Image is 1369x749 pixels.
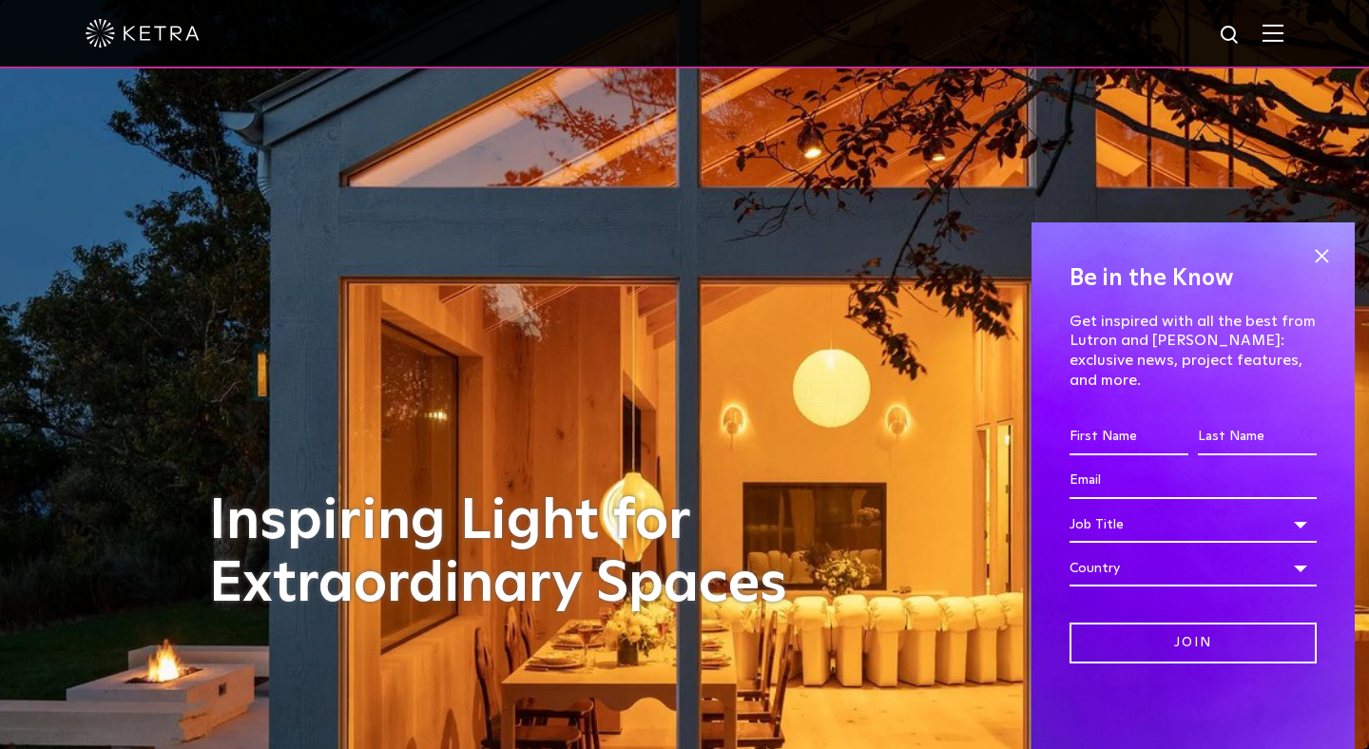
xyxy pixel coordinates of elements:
[209,490,827,616] h1: Inspiring Light for Extraordinary Spaces
[1070,507,1317,543] div: Job Title
[1070,312,1317,391] p: Get inspired with all the best from Lutron and [PERSON_NAME]: exclusive news, project features, a...
[1198,419,1317,455] input: Last Name
[1070,550,1317,586] div: Country
[1070,463,1317,499] input: Email
[1219,24,1243,48] img: search icon
[1070,623,1317,663] input: Join
[86,19,200,48] img: ketra-logo-2019-white
[1070,260,1317,297] h4: Be in the Know
[1070,419,1188,455] input: First Name
[1263,24,1283,42] img: Hamburger%20Nav.svg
